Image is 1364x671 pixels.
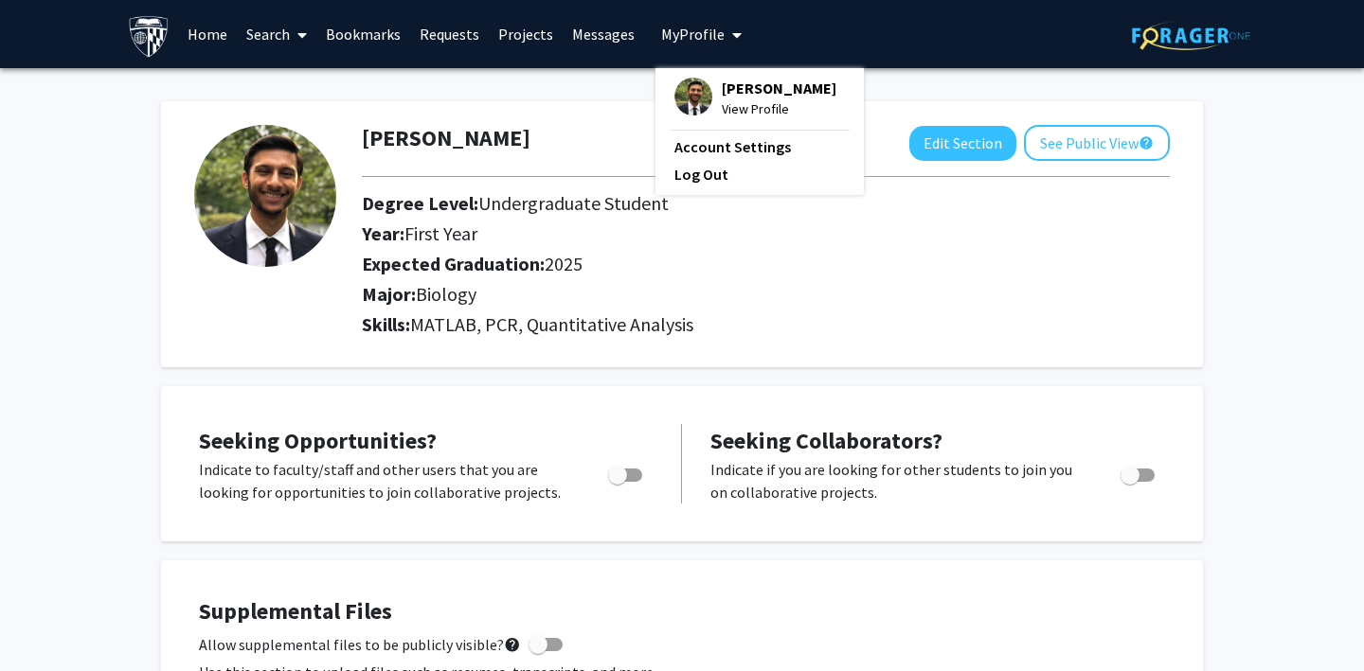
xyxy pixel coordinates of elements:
[674,163,845,185] a: Log Out
[199,426,437,455] span: Seeking Opportunities?
[478,191,669,215] span: Undergraduate Student
[909,126,1016,161] button: Edit Section
[710,458,1085,503] p: Indicate if you are looking for other students to join you on collaborative projects.
[1139,132,1154,154] mat-icon: help
[674,135,845,158] a: Account Settings
[410,1,489,67] a: Requests
[563,1,644,67] a: Messages
[1024,125,1170,161] button: See Public View
[504,633,521,656] mat-icon: help
[410,312,693,336] span: MATLAB, PCR, Quantitative Analysis
[1113,458,1165,486] div: Toggle
[316,1,410,67] a: Bookmarks
[362,283,1170,306] h2: Major:
[674,78,712,115] img: Profile Picture
[722,78,836,98] span: [PERSON_NAME]
[674,78,836,119] div: Profile Picture[PERSON_NAME]View Profile
[362,253,1062,275] h2: Expected Graduation:
[362,222,1062,245] h2: Year:
[722,98,836,119] span: View Profile
[128,15,170,58] img: Demo University Logo
[489,1,563,67] a: Projects
[601,458,653,486] div: Toggle
[362,125,530,152] h1: [PERSON_NAME]
[710,426,942,455] span: Seeking Collaborators?
[194,125,336,267] img: Profile Picture
[1132,21,1250,50] img: ForagerOne Logo
[14,586,81,657] iframe: Chat
[199,598,1165,626] h4: Supplemental Files
[661,25,725,44] span: My Profile
[237,1,316,67] a: Search
[404,221,477,245] span: First Year
[416,282,476,306] span: Biology
[362,192,1062,215] h2: Degree Level:
[199,633,521,656] span: Allow supplemental files to be publicly visible?
[199,458,572,503] p: Indicate to faculty/staff and other users that you are looking for opportunities to join collabor...
[545,252,583,275] span: 2025
[178,1,237,67] a: Home
[362,313,1170,336] h2: Skills:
